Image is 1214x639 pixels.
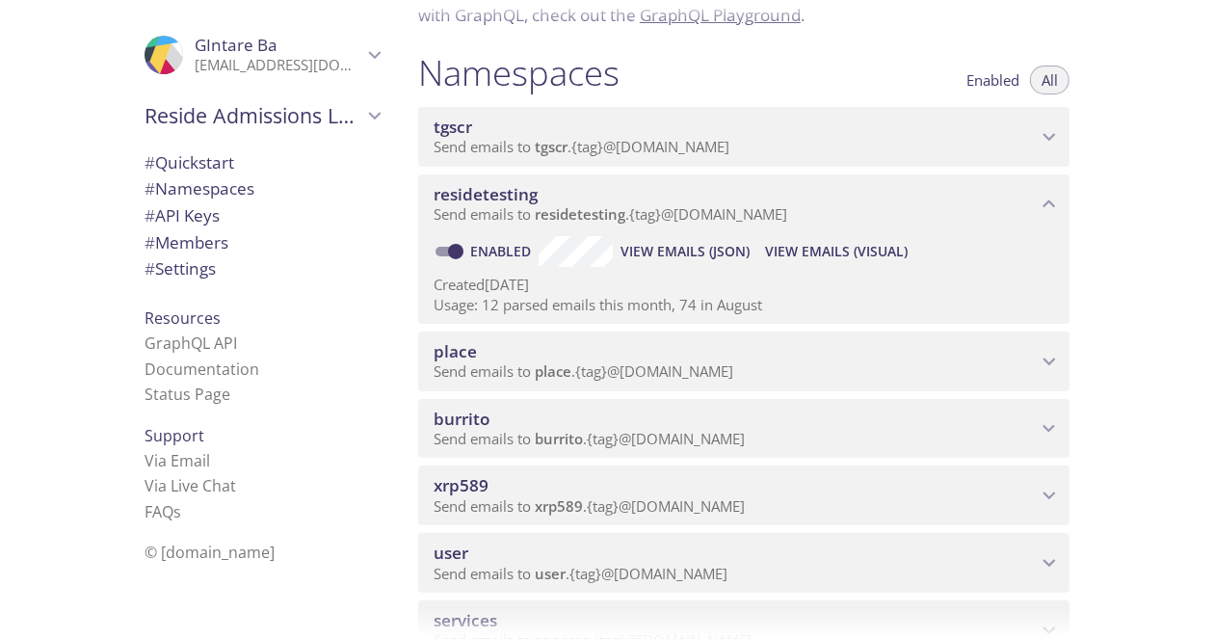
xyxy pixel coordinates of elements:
[145,425,204,446] span: Support
[418,332,1069,391] div: place namespace
[535,564,566,583] span: user
[145,231,228,253] span: Members
[145,257,155,280] span: #
[434,340,477,362] span: place
[434,564,727,583] span: Send emails to . {tag} @[DOMAIN_NAME]
[535,361,571,381] span: place
[129,23,395,87] div: GIntare Ba
[145,384,230,405] a: Status Page
[418,174,1069,234] div: residetesting namespace
[434,137,729,156] span: Send emails to . {tag} @[DOMAIN_NAME]
[434,361,733,381] span: Send emails to . {tag} @[DOMAIN_NAME]
[145,177,254,200] span: Namespaces
[535,496,583,516] span: xrp589
[129,149,395,176] div: Quickstart
[434,429,745,448] span: Send emails to . {tag} @[DOMAIN_NAME]
[434,496,745,516] span: Send emails to . {tag} @[DOMAIN_NAME]
[535,429,583,448] span: burrito
[1030,66,1069,94] button: All
[145,333,237,354] a: GraphQL API
[535,204,625,224] span: residetesting
[434,542,468,564] span: user
[955,66,1031,94] button: Enabled
[418,466,1069,525] div: xrp589 namespace
[129,91,395,141] div: Reside Admissions LLC team
[195,34,277,56] span: GIntare Ba
[145,204,155,226] span: #
[129,255,395,282] div: Team Settings
[173,501,181,522] span: s
[418,533,1069,593] div: user namespace
[145,475,236,496] a: Via Live Chat
[434,474,488,496] span: xrp589
[145,177,155,200] span: #
[434,275,1054,295] p: Created [DATE]
[145,307,221,329] span: Resources
[145,359,259,380] a: Documentation
[535,137,567,156] span: tgscr
[434,116,472,138] span: tgscr
[129,175,395,202] div: Namespaces
[129,229,395,256] div: Members
[129,202,395,229] div: API Keys
[145,151,234,173] span: Quickstart
[145,204,220,226] span: API Keys
[145,450,210,471] a: Via Email
[418,399,1069,459] div: burrito namespace
[765,240,908,263] span: View Emails (Visual)
[145,257,216,280] span: Settings
[195,56,362,75] p: [EMAIL_ADDRESS][DOMAIN_NAME]
[613,236,757,267] button: View Emails (JSON)
[467,242,539,260] a: Enabled
[434,295,1054,315] p: Usage: 12 parsed emails this month, 74 in August
[434,183,538,205] span: residetesting
[757,236,915,267] button: View Emails (Visual)
[434,204,787,224] span: Send emails to . {tag} @[DOMAIN_NAME]
[145,102,362,129] span: Reside Admissions LLC team
[620,240,750,263] span: View Emails (JSON)
[145,542,275,563] span: © [DOMAIN_NAME]
[418,107,1069,167] div: tgscr namespace
[434,408,489,430] span: burrito
[145,231,155,253] span: #
[145,151,155,173] span: #
[418,51,620,94] h1: Namespaces
[145,501,181,522] a: FAQ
